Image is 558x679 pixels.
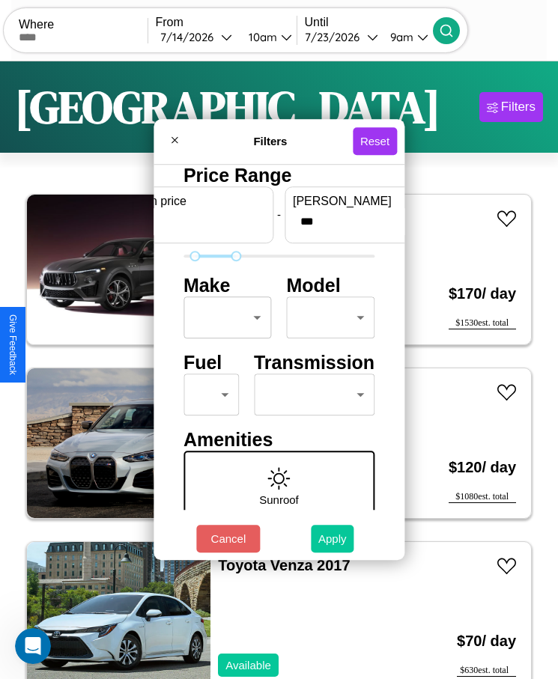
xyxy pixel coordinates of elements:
button: 7/14/2026 [156,29,237,45]
p: Available [225,655,271,675]
a: Toyota Venza 2017 [218,557,350,573]
div: 7 / 23 / 2026 [305,30,367,44]
div: 10am [241,30,281,44]
h1: [GEOGRAPHIC_DATA] [15,76,440,138]
button: 10am [237,29,297,45]
button: Filters [479,92,543,122]
iframe: Intercom live chat [15,628,51,664]
div: $ 630 est. total [457,665,516,677]
label: [PERSON_NAME] [293,195,420,208]
h4: Make [184,275,272,296]
h4: Amenities [184,429,374,451]
button: 9am [378,29,434,45]
label: From [156,16,297,29]
label: min price [138,195,265,208]
div: Filters [501,100,536,115]
h4: Transmission [254,352,374,374]
div: $ 1080 est. total [449,491,516,503]
div: Give Feedback [7,314,18,375]
div: 7 / 14 / 2026 [160,30,221,44]
h3: $ 120 / day [449,444,516,491]
h4: Fuel [184,352,239,374]
h4: Model [287,275,375,296]
label: Until [305,16,434,29]
button: Apply [311,525,354,552]
p: - [277,204,281,225]
h3: $ 70 / day [457,618,516,665]
div: 9am [383,30,417,44]
h4: Price Range [184,165,374,186]
p: Sunroof [259,490,299,510]
label: Where [19,18,148,31]
div: $ 1530 est. total [449,317,516,329]
button: Reset [353,127,397,155]
h4: Filters [188,135,353,147]
button: Cancel [196,525,260,552]
h3: $ 170 / day [449,270,516,317]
